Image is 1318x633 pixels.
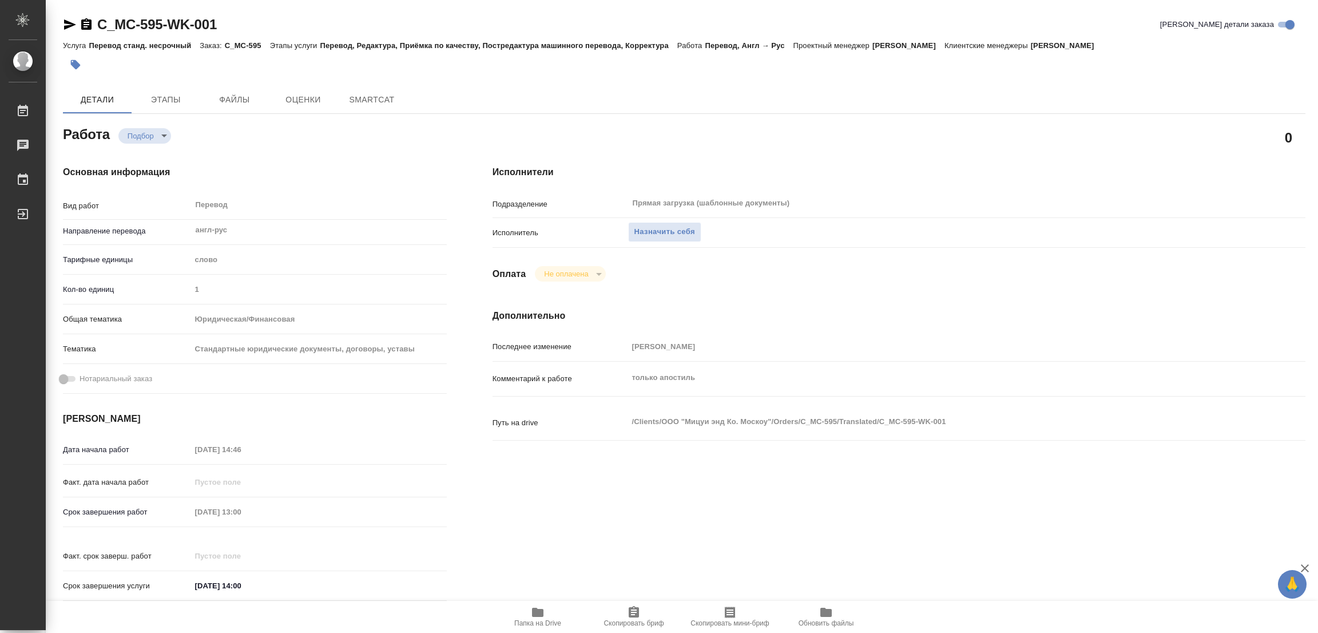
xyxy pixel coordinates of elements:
a: C_MC-595-WK-001 [97,17,217,32]
p: [PERSON_NAME] [1031,41,1103,50]
p: Последнее изменение [493,341,628,353]
button: Скопировать ссылку для ЯМессенджера [63,18,77,31]
button: Подбор [124,131,157,141]
button: Обновить файлы [778,601,874,633]
span: Этапы [138,93,193,107]
h4: Основная информация [63,165,447,179]
button: Добавить тэг [63,52,88,77]
button: 🙏 [1278,570,1307,599]
input: Пустое поле [628,338,1238,355]
span: Скопировать мини-бриф [690,619,769,627]
p: Факт. срок заверш. работ [63,551,191,562]
p: Срок завершения работ [63,507,191,518]
p: Комментарий к работе [493,373,628,385]
p: Срок завершения услуги [63,580,191,592]
div: Стандартные юридические документы, договоры, уставы [191,339,447,359]
h2: 0 [1285,128,1292,147]
p: Услуга [63,41,89,50]
h4: Дополнительно [493,309,1305,323]
p: Подразделение [493,199,628,210]
div: Подбор [118,128,171,144]
div: Подбор [535,266,605,282]
span: Файлы [207,93,262,107]
p: [PERSON_NAME] [872,41,944,50]
p: Заказ: [200,41,224,50]
button: Назначить себя [628,222,701,242]
span: Скопировать бриф [604,619,664,627]
p: Направление перевода [63,225,191,237]
textarea: /Clients/ООО "Мицуи энд Ко. Москоу"/Orders/C_MC-595/Translated/C_MC-595-WK-001 [628,412,1238,432]
button: Папка на Drive [490,601,586,633]
p: Тематика [63,343,191,355]
p: Кол-во единиц [63,284,191,295]
p: Исполнитель [493,227,628,239]
p: C_MC-595 [225,41,270,50]
span: SmartCat [344,93,399,107]
span: Назначить себя [634,225,695,239]
input: Пустое поле [191,504,291,520]
p: Клиентские менеджеры [944,41,1031,50]
p: Путь на drive [493,417,628,429]
button: Скопировать мини-бриф [682,601,778,633]
button: Скопировать бриф [586,601,682,633]
span: Детали [70,93,125,107]
h4: Исполнители [493,165,1305,179]
button: Скопировать ссылку [80,18,93,31]
span: Обновить файлы [799,619,854,627]
input: Пустое поле [191,441,291,458]
h2: Работа [63,123,110,144]
h4: Оплата [493,267,526,281]
p: Этапы услуги [270,41,320,50]
h4: [PERSON_NAME] [63,412,447,426]
input: ✎ Введи что-нибудь [191,577,291,594]
div: слово [191,250,447,270]
span: Оценки [276,93,331,107]
p: Работа [677,41,705,50]
input: Пустое поле [191,281,447,298]
p: Дата начала работ [63,444,191,456]
span: Папка на Drive [514,619,561,627]
p: Тарифные единицы [63,254,191,266]
input: Пустое поле [191,548,291,564]
p: Общая тематика [63,314,191,325]
p: Проектный менеджер [793,41,872,50]
p: Перевод, Редактура, Приёмка по качеству, Постредактура машинного перевода, Корректура [320,41,677,50]
span: Нотариальный заказ [80,373,152,385]
span: [PERSON_NAME] детали заказа [1160,19,1274,30]
p: Факт. дата начала работ [63,477,191,488]
div: Юридическая/Финансовая [191,310,447,329]
p: Перевод станд. несрочный [89,41,200,50]
p: Вид работ [63,200,191,212]
textarea: только апостиль [628,368,1238,387]
span: 🙏 [1283,572,1302,596]
input: Пустое поле [191,474,291,490]
button: Не оплачена [541,269,591,279]
p: Перевод, Англ → Рус [705,41,793,50]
